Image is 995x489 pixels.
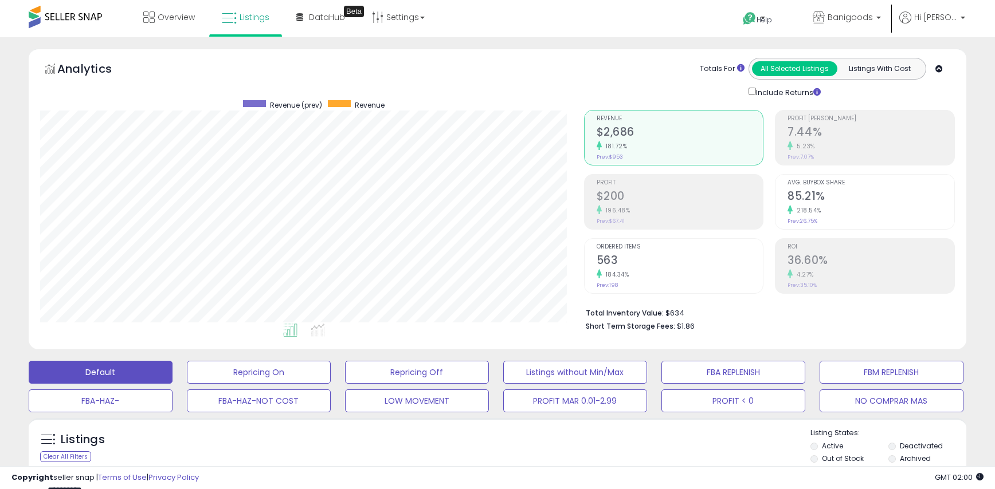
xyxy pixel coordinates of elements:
span: Profit [597,180,763,186]
button: Default [29,361,173,384]
button: Listings without Min/Max [503,361,647,384]
a: Privacy Policy [148,472,199,483]
button: PROFIT < 0 [661,389,805,412]
span: Ordered Items [597,244,763,250]
span: Revenue [355,100,385,110]
h5: Listings [61,432,105,448]
button: PROFIT MAR 0.01-2.99 [503,389,647,412]
span: Listings [240,11,269,23]
h2: 563 [597,254,763,269]
li: $634 [586,305,947,319]
b: Short Term Storage Fees: [586,321,675,331]
h2: 36.60% [788,254,954,269]
button: FBA-HAZ- [29,389,173,412]
button: Repricing Off [345,361,489,384]
label: Out of Stock [822,453,864,463]
button: Listings With Cost [837,61,922,76]
span: Banigoods [828,11,873,23]
button: FBM REPLENISH [820,361,963,384]
span: Hi [PERSON_NAME] [914,11,957,23]
button: FBA-HAZ-NOT COST [187,389,331,412]
small: Prev: 35.10% [788,282,817,289]
small: Prev: 26.75% [788,218,817,224]
h5: Analytics [57,61,134,80]
b: Total Inventory Value: [586,308,664,318]
span: 2025-09-10 02:00 GMT [935,472,984,483]
small: Prev: $67.41 [597,218,625,224]
a: Hi [PERSON_NAME] [899,11,965,37]
span: Revenue [597,116,763,122]
div: Totals For [700,64,745,74]
div: Tooltip anchor [344,6,364,17]
span: ROI [788,244,954,250]
h2: $2,686 [597,125,763,141]
h2: 7.44% [788,125,954,141]
span: Overview [158,11,195,23]
div: Include Returns [740,85,835,98]
label: Active [822,441,843,451]
span: Revenue (prev) [270,100,322,110]
div: seller snap | | [11,472,199,483]
button: All Selected Listings [752,61,837,76]
label: Archived [900,453,931,463]
strong: Copyright [11,472,53,483]
small: Prev: 198 [597,282,618,289]
button: LOW MOVEMENT [345,389,489,412]
p: Listing States: [810,428,966,439]
small: 4.27% [793,270,814,279]
label: Deactivated [900,441,943,451]
div: Clear All Filters [40,451,91,462]
small: 5.23% [793,142,815,151]
span: Help [757,15,772,25]
small: 218.54% [793,206,821,215]
button: FBA REPLENISH [661,361,805,384]
span: Profit [PERSON_NAME] [788,116,954,122]
i: Get Help [742,11,757,26]
a: Terms of Use [98,472,147,483]
a: Help [734,3,794,37]
small: 184.34% [602,270,629,279]
span: Avg. Buybox Share [788,180,954,186]
small: Prev: $953 [597,153,623,160]
button: Repricing On [187,361,331,384]
button: NO COMPRAR MAS [820,389,963,412]
small: 196.48% [602,206,630,215]
h2: 85.21% [788,190,954,205]
small: 181.72% [602,142,628,151]
span: $1.86 [677,321,695,332]
span: DataHub [309,11,345,23]
small: Prev: 7.07% [788,153,814,160]
h2: $200 [597,190,763,205]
